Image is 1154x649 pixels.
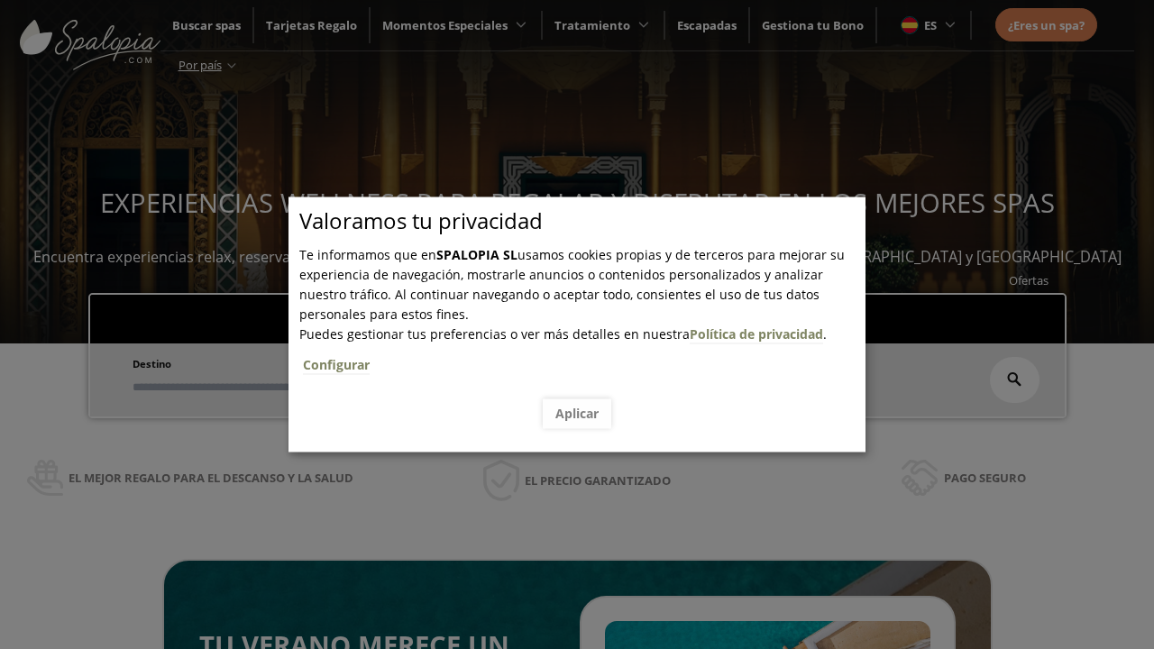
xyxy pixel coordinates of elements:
[303,356,370,374] a: Configurar
[436,246,517,263] b: SPALOPIA SL
[299,211,865,231] p: Valoramos tu privacidad
[299,246,845,323] span: Te informamos que en usamos cookies propias y de terceros para mejorar su experiencia de navegaci...
[299,325,690,343] span: Puedes gestionar tus preferencias o ver más detalles en nuestra
[690,325,823,343] a: Política de privacidad
[543,398,611,428] button: Aplicar
[299,325,865,386] span: .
